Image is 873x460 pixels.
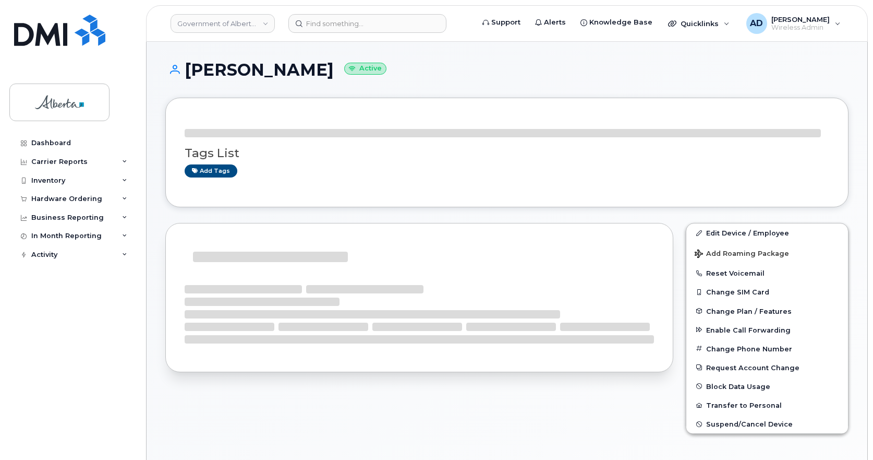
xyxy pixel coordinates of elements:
span: Enable Call Forwarding [706,326,791,334]
button: Add Roaming Package [686,242,848,264]
button: Change SIM Card [686,282,848,301]
span: Suspend/Cancel Device [706,420,793,428]
a: Edit Device / Employee [686,223,848,242]
button: Block Data Usage [686,377,848,396]
button: Change Plan / Features [686,302,848,321]
small: Active [344,63,386,75]
a: Add tags [185,164,237,178]
button: Transfer to Personal [686,396,848,415]
button: Reset Voicemail [686,264,848,282]
button: Enable Call Forwarding [686,321,848,339]
h3: Tags List [185,147,829,160]
h1: [PERSON_NAME] [165,61,848,79]
span: Add Roaming Package [695,250,789,260]
button: Change Phone Number [686,339,848,358]
button: Suspend/Cancel Device [686,415,848,433]
span: Change Plan / Features [706,307,792,315]
button: Request Account Change [686,358,848,377]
